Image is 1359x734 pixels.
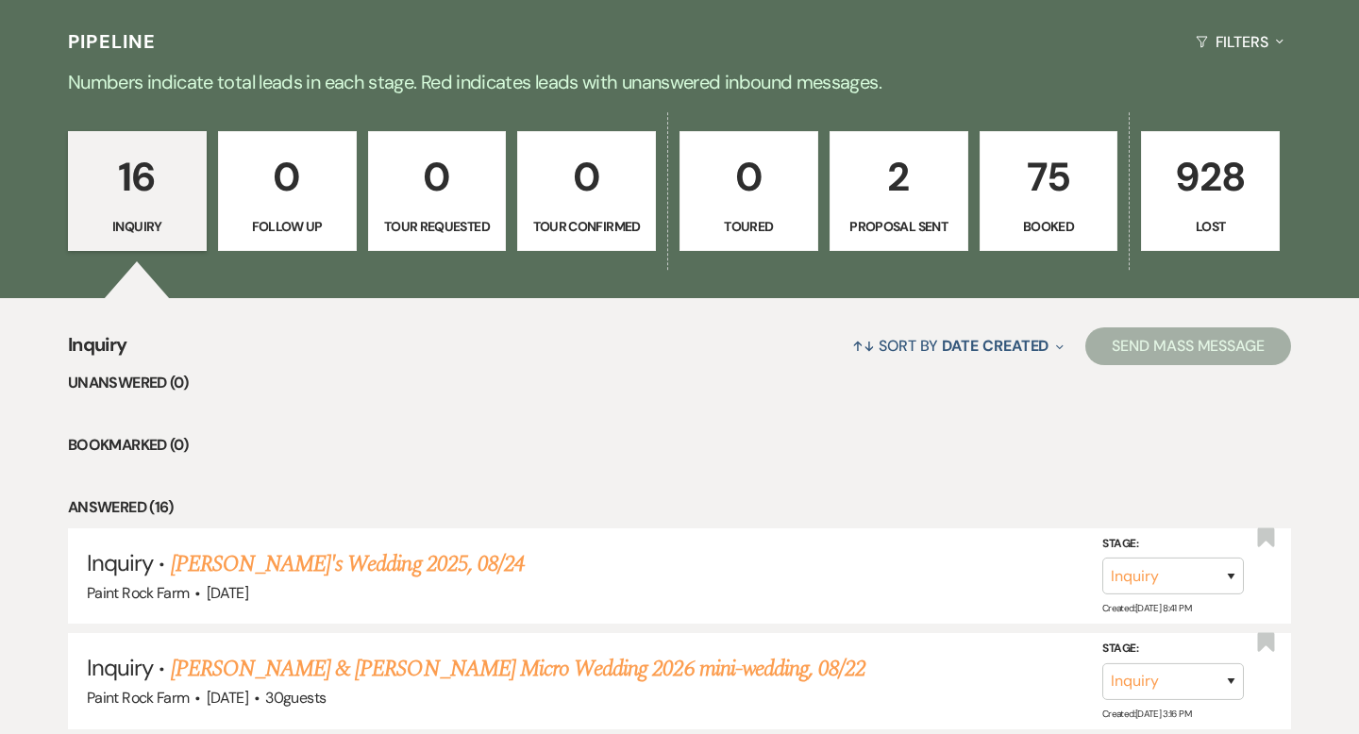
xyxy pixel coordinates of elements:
[68,433,1291,458] li: Bookmarked (0)
[80,145,194,209] p: 16
[68,495,1291,520] li: Answered (16)
[380,145,495,209] p: 0
[171,652,866,686] a: [PERSON_NAME] & [PERSON_NAME] Micro Wedding 2026 mini-wedding, 08/22
[942,336,1049,356] span: Date Created
[230,216,344,237] p: Follow Up
[992,145,1106,209] p: 75
[980,131,1118,252] a: 75Booked
[830,131,968,252] a: 2Proposal Sent
[68,330,127,371] span: Inquiry
[517,131,656,252] a: 0Tour Confirmed
[692,145,806,209] p: 0
[1102,708,1191,720] span: Created: [DATE] 3:16 PM
[368,131,507,252] a: 0Tour Requested
[1153,145,1267,209] p: 928
[1085,327,1291,365] button: Send Mass Message
[68,131,207,252] a: 16Inquiry
[1102,639,1244,659] label: Stage:
[1102,602,1191,614] span: Created: [DATE] 8:41 PM
[207,688,248,708] span: [DATE]
[171,547,525,581] a: [PERSON_NAME]'s Wedding 2025, 08/24
[68,371,1291,395] li: Unanswered (0)
[845,321,1071,371] button: Sort By Date Created
[207,583,248,603] span: [DATE]
[1102,534,1244,555] label: Stage:
[992,216,1106,237] p: Booked
[529,216,644,237] p: Tour Confirmed
[87,653,153,682] span: Inquiry
[842,145,956,209] p: 2
[842,216,956,237] p: Proposal Sent
[265,688,326,708] span: 30 guests
[692,216,806,237] p: Toured
[87,688,189,708] span: Paint Rock Farm
[80,216,194,237] p: Inquiry
[230,145,344,209] p: 0
[1141,131,1280,252] a: 928Lost
[87,583,189,603] span: Paint Rock Farm
[1153,216,1267,237] p: Lost
[529,145,644,209] p: 0
[1188,17,1291,67] button: Filters
[218,131,357,252] a: 0Follow Up
[68,28,157,55] h3: Pipeline
[87,548,153,577] span: Inquiry
[380,216,495,237] p: Tour Requested
[679,131,818,252] a: 0Toured
[852,336,875,356] span: ↑↓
